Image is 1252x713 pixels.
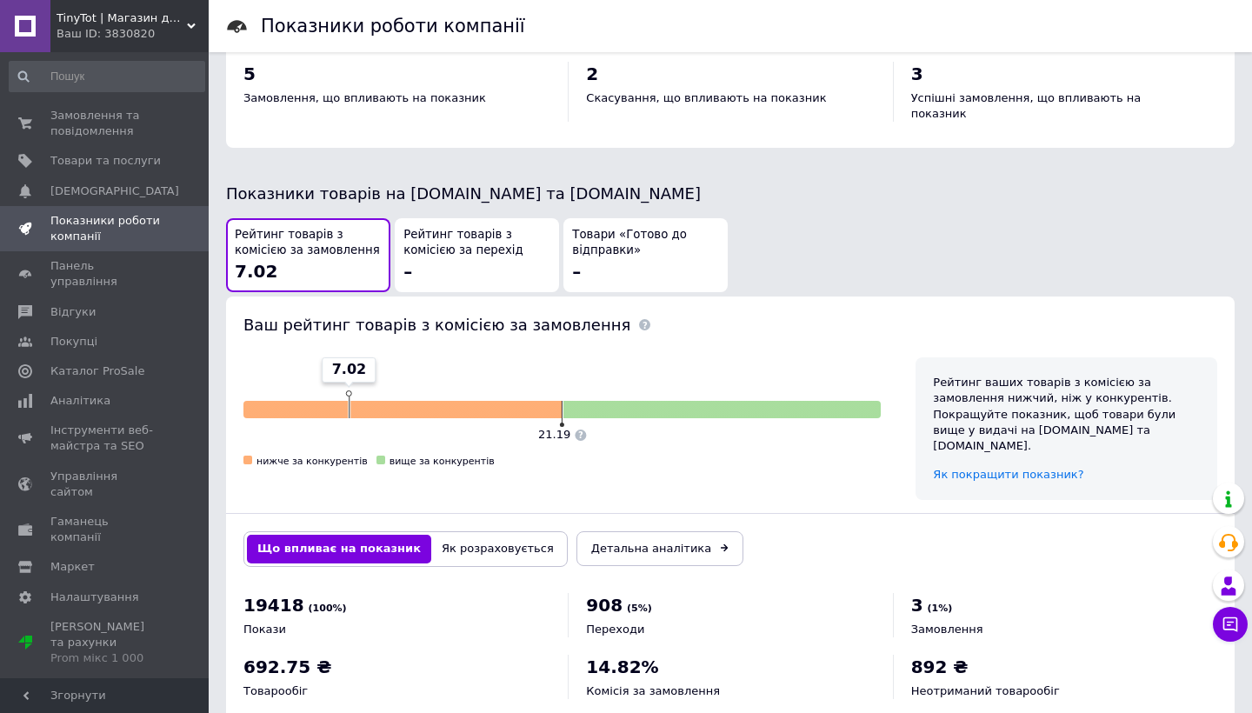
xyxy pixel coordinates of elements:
[50,304,96,320] span: Відгуки
[50,590,139,605] span: Налаштування
[50,619,161,667] span: [PERSON_NAME] та рахунки
[50,363,144,379] span: Каталог ProSale
[50,153,161,169] span: Товари та послуги
[911,91,1142,120] span: Успішні замовлення, що впливають на показник
[9,61,205,92] input: Пошук
[627,603,652,614] span: (5%)
[586,91,826,104] span: Скасування, що впливають на показник
[235,261,277,282] span: 7.02
[390,456,495,467] span: вище за конкурентів
[911,684,1060,697] span: Неотриманий товарообіг
[226,184,701,203] span: Показники товарів на [DOMAIN_NAME] та [DOMAIN_NAME]
[50,650,161,666] div: Prom мікс 1 000
[576,531,743,566] a: Детальна аналітика
[247,535,431,563] button: Що впливає на показник
[50,108,161,139] span: Замовлення та повідомлення
[911,595,923,616] span: 3
[57,26,209,42] div: Ваш ID: 3830820
[586,684,720,697] span: Комісія за замовлення
[403,261,412,282] span: –
[50,514,161,545] span: Гаманець компанії
[586,63,598,84] span: 2
[57,10,187,26] span: TinyTot | Магазин дитячого одягу, взуття
[395,218,559,292] button: Рейтинг товарів з комісією за перехід–
[572,227,719,259] span: Товари «Готово до відправки»
[243,316,630,334] span: Ваш рейтинг товарів з комісією за замовлення
[243,684,308,697] span: Товарообіг
[332,360,366,379] span: 7.02
[586,656,658,677] span: 14.82%
[538,428,570,441] span: 21.19
[243,63,256,84] span: 5
[586,595,623,616] span: 908
[309,603,347,614] span: (100%)
[928,603,953,614] span: (1%)
[933,375,1200,454] div: Рейтинг ваших товарів з комісією за замовлення нижчий, ніж у конкурентів. Покращуйте показник, що...
[50,213,161,244] span: Показники роботи компанії
[586,623,644,636] span: Переходи
[243,623,286,636] span: Покази
[50,393,110,409] span: Аналітика
[933,468,1083,481] a: Як покращити показник?
[243,595,304,616] span: 19418
[243,656,331,677] span: 692.75 ₴
[50,423,161,454] span: Інструменти веб-майстра та SEO
[235,227,382,259] span: Рейтинг товарів з комісією за замовлення
[50,258,161,290] span: Панель управління
[50,334,97,350] span: Покупці
[911,656,969,677] span: 892 ₴
[563,218,728,292] button: Товари «Готово до відправки»–
[226,218,390,292] button: Рейтинг товарів з комісією за замовлення7.02
[403,227,550,259] span: Рейтинг товарів з комісією за перехід
[261,16,525,37] h1: Показники роботи компанії
[572,261,581,282] span: –
[50,559,95,575] span: Маркет
[911,63,923,84] span: 3
[431,535,564,563] button: Як розраховується
[911,623,983,636] span: Замовлення
[50,183,179,199] span: [DEMOGRAPHIC_DATA]
[50,469,161,500] span: Управління сайтом
[256,456,368,467] span: нижче за конкурентів
[243,91,486,104] span: Замовлення, що впливають на показник
[1213,607,1248,642] button: Чат з покупцем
